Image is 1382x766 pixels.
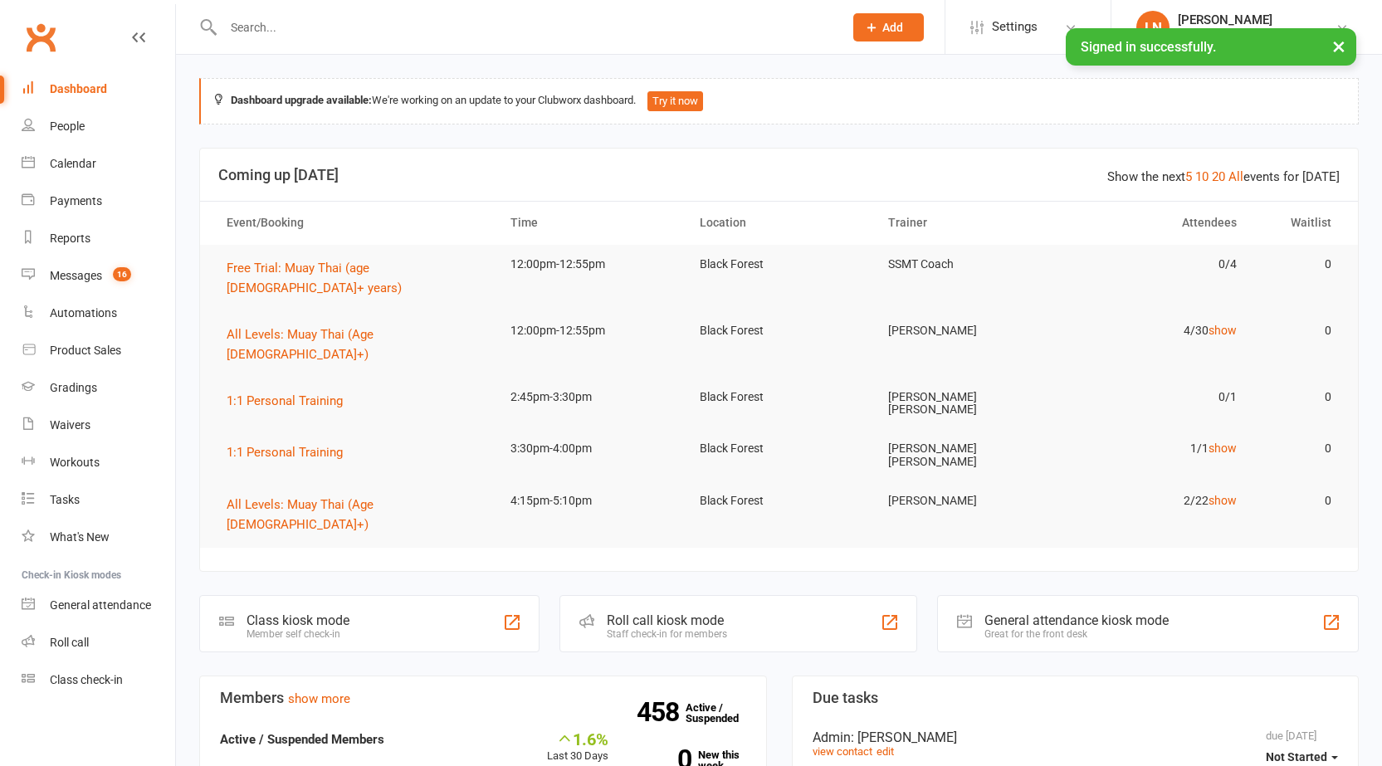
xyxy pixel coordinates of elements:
div: Product Sales [50,344,121,357]
div: Roll call kiosk mode [607,612,727,628]
th: Trainer [873,202,1062,244]
td: 0/1 [1062,378,1252,417]
button: All Levels: Muay Thai (Age [DEMOGRAPHIC_DATA]+) [227,495,481,534]
a: Clubworx [20,17,61,58]
th: Waitlist [1252,202,1346,244]
div: What's New [50,530,110,544]
button: Add [853,13,924,41]
div: Admin [813,729,1339,745]
a: What's New [22,519,175,556]
td: [PERSON_NAME] [873,311,1062,350]
div: People [50,120,85,133]
td: 0 [1252,311,1346,350]
div: Calendar [50,157,96,170]
div: Staff check-in for members [607,628,727,640]
span: All Levels: Muay Thai (Age [DEMOGRAPHIC_DATA]+) [227,497,374,532]
a: Automations [22,295,175,332]
strong: Dashboard upgrade available: [231,94,372,106]
a: Product Sales [22,332,175,369]
a: General attendance kiosk mode [22,587,175,624]
th: Time [496,202,685,244]
td: 3:30pm-4:00pm [496,429,685,468]
td: Black Forest [685,378,874,417]
a: 5 [1185,169,1192,184]
div: Dashboard [50,82,107,95]
td: [PERSON_NAME] [873,481,1062,520]
td: 0 [1252,429,1346,468]
a: Reports [22,220,175,257]
td: 12:00pm-12:55pm [496,245,685,284]
button: Free Trial: Muay Thai (age [DEMOGRAPHIC_DATA]+ years) [227,258,481,298]
div: General attendance kiosk mode [984,612,1169,628]
span: : [PERSON_NAME] [851,729,957,745]
td: 4:15pm-5:10pm [496,481,685,520]
td: 4/30 [1062,311,1252,350]
span: 1:1 Personal Training [227,445,343,460]
div: Member self check-in [247,628,349,640]
div: Tasks [50,493,80,506]
td: Black Forest [685,245,874,284]
a: All [1228,169,1243,184]
td: Black Forest [685,481,874,520]
a: Payments [22,183,175,220]
th: Event/Booking [212,202,496,244]
div: We're working on an update to your Clubworx dashboard. [199,78,1359,124]
td: 12:00pm-12:55pm [496,311,685,350]
a: Waivers [22,407,175,444]
div: Great for the front desk [984,628,1169,640]
span: 1:1 Personal Training [227,393,343,408]
div: Gradings [50,381,97,394]
td: 2/22 [1062,481,1252,520]
button: × [1324,28,1354,64]
td: Black Forest [685,429,874,468]
td: 0/4 [1062,245,1252,284]
div: Automations [50,306,117,320]
button: 1:1 Personal Training [227,391,354,411]
a: Workouts [22,444,175,481]
button: Try it now [647,91,703,111]
div: Workouts [50,456,100,469]
div: Roll call [50,636,89,649]
div: 1.6% [547,729,608,748]
td: [PERSON_NAME] [PERSON_NAME] [873,378,1062,430]
a: show [1209,494,1237,507]
span: Add [882,21,903,34]
div: Last 30 Days [547,729,608,765]
div: Payments [50,194,102,207]
div: Show the next events for [DATE] [1107,167,1340,187]
td: 1/1 [1062,429,1252,468]
span: Not Started [1266,750,1327,764]
th: Location [685,202,874,244]
a: Tasks [22,481,175,519]
a: Messages 16 [22,257,175,295]
div: Waivers [50,418,90,432]
strong: Active / Suspended Members [220,732,384,747]
a: Class kiosk mode [22,661,175,699]
span: Signed in successfully. [1081,39,1216,55]
a: Calendar [22,145,175,183]
input: Search... [218,16,832,39]
span: 16 [113,267,131,281]
a: show [1209,324,1237,337]
td: Black Forest [685,311,874,350]
span: All Levels: Muay Thai (Age [DEMOGRAPHIC_DATA]+) [227,327,374,362]
td: 0 [1252,378,1346,417]
div: Southside Muay Thai & Fitness [1178,27,1336,42]
div: Messages [50,269,102,282]
a: 458Active / Suspended [686,690,759,736]
td: [PERSON_NAME] [PERSON_NAME] [873,429,1062,481]
a: Gradings [22,369,175,407]
a: view contact [813,745,872,758]
h3: Members [220,690,746,706]
td: 0 [1252,481,1346,520]
div: Class kiosk mode [247,612,349,628]
h3: Coming up [DATE] [218,167,1340,183]
a: show more [288,691,350,706]
span: Settings [992,8,1038,46]
a: edit [877,745,894,758]
a: show [1209,442,1237,455]
h3: Due tasks [813,690,1339,706]
span: Free Trial: Muay Thai (age [DEMOGRAPHIC_DATA]+ years) [227,261,402,295]
div: General attendance [50,598,151,612]
strong: 458 [637,700,686,725]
